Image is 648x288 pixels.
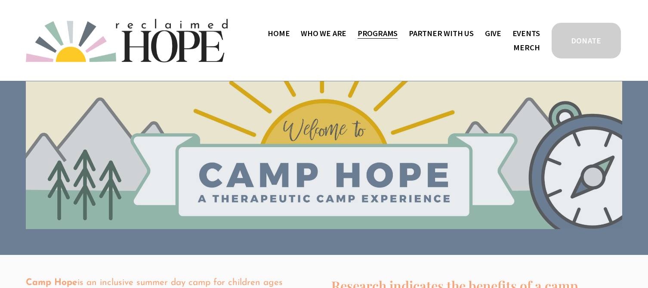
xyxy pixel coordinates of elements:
[409,26,474,41] a: folder dropdown
[358,26,398,41] a: folder dropdown
[268,26,290,41] a: Home
[512,26,540,41] a: Events
[409,27,474,40] span: Partner With Us
[26,278,77,287] strong: Camp Hope
[26,19,228,62] img: Reclaimed Hope Initiative
[513,40,540,55] a: Merch
[301,26,346,41] a: folder dropdown
[485,26,501,41] a: Give
[550,21,622,60] a: DONATE
[301,27,346,40] span: Who We Are
[358,27,398,40] span: Programs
